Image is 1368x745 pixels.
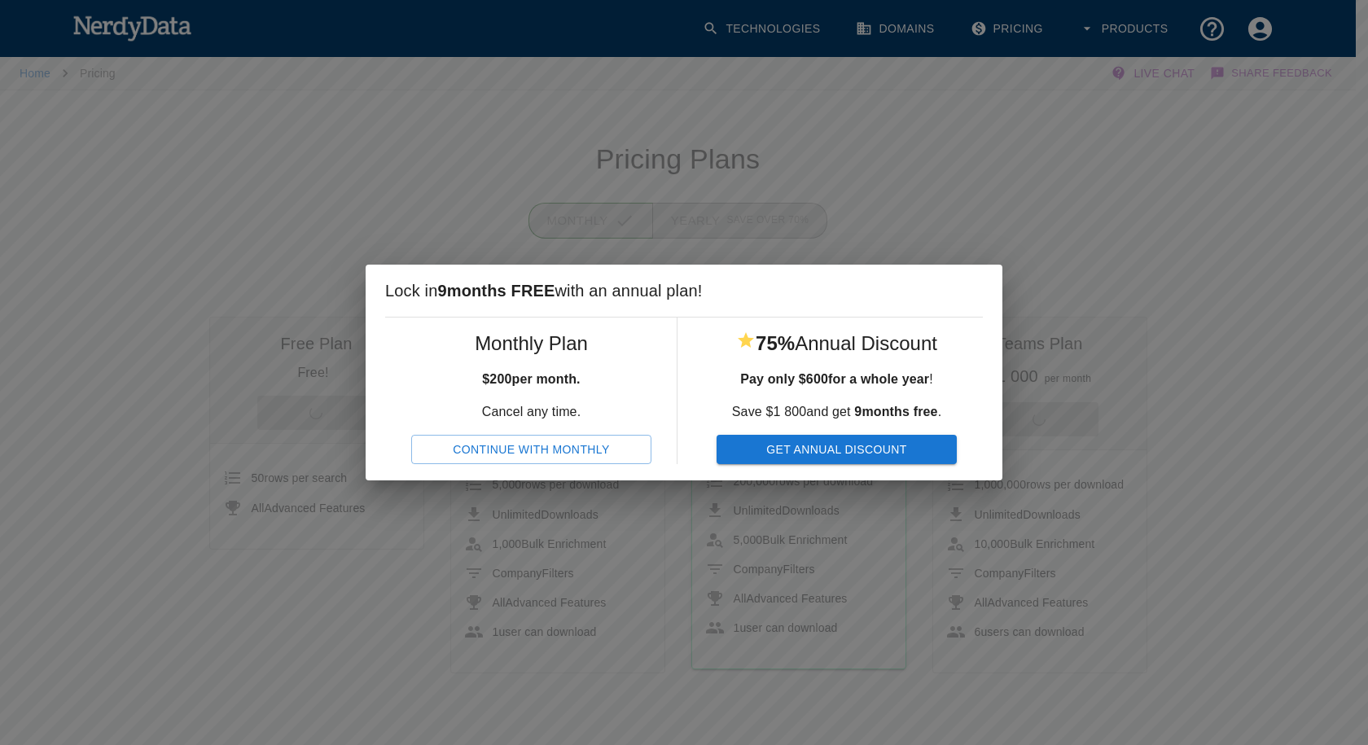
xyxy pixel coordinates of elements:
[717,370,957,389] p: !
[854,405,937,419] b: 9 months free
[717,331,957,357] h5: Annual Discount
[411,435,651,465] button: Continue With Monthly
[717,435,957,465] button: Get Annual Discount
[366,265,1002,317] h2: Lock in with an annual plan!
[437,282,555,300] b: 9 months FREE
[717,402,957,422] p: Save $ 1 800 and get .
[482,372,580,386] b: $ 200 per month.
[740,372,929,386] b: Pay only $ 600 for a whole year
[411,331,651,357] h5: Monthly Plan
[756,332,795,354] b: 75%
[411,402,651,422] p: Cancel any time.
